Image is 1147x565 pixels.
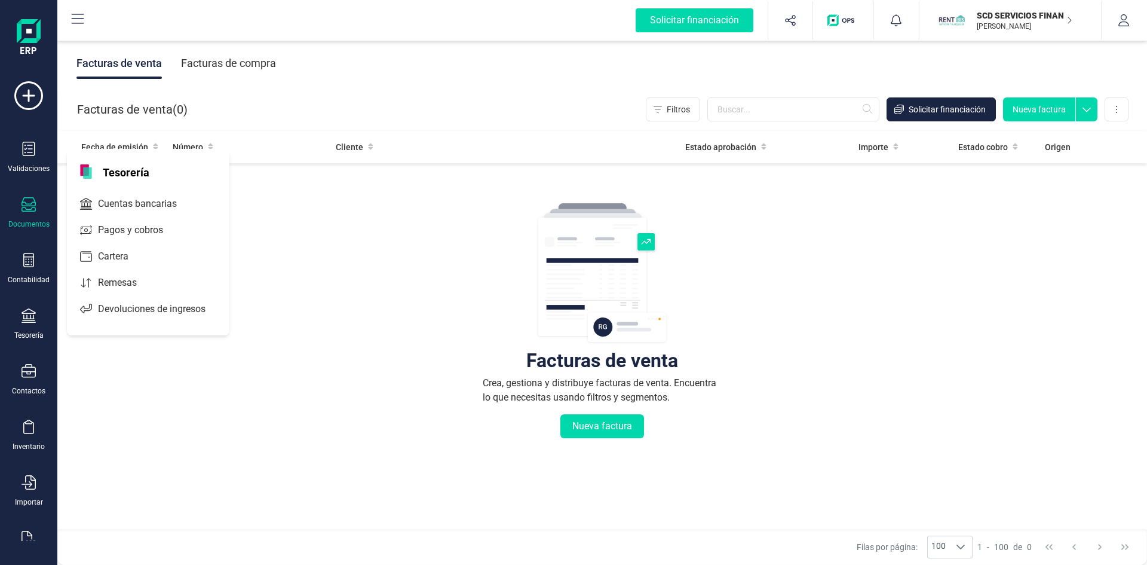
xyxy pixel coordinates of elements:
button: Logo de OPS [820,1,866,39]
span: Solicitar financiación [909,103,986,115]
div: Facturas de venta ( ) [77,97,188,121]
button: Solicitar financiación [621,1,768,39]
button: Filtros [646,97,700,121]
span: Pagos y cobros [93,223,185,237]
span: 0 [1027,541,1032,553]
p: [PERSON_NAME] [977,22,1072,31]
span: 100 [928,536,949,558]
span: Devoluciones de ingresos [93,302,227,316]
span: Fecha de emisión [81,141,148,153]
span: Estado aprobación [685,141,756,153]
span: Tesorería [96,164,157,179]
div: Facturas de venta [526,355,678,367]
span: Cuentas bancarias [93,197,198,211]
img: Logo Finanedi [17,19,41,57]
div: Solicitar financiación [636,8,753,32]
span: 100 [994,541,1008,553]
button: Previous Page [1063,536,1085,558]
div: Facturas de venta [76,48,162,79]
span: Filtros [667,103,690,115]
button: Next Page [1088,536,1111,558]
div: Tesorería [14,331,44,340]
img: Logo de OPS [827,14,859,26]
img: img-empty-table.svg [536,201,668,345]
span: Remesas [93,276,158,290]
button: Nueva factura [1003,97,1075,121]
span: Estado cobro [958,141,1008,153]
span: Número [173,141,203,153]
div: Contabilidad [8,275,50,285]
span: 0 [177,101,183,118]
span: Cartera [93,249,150,264]
button: Last Page [1114,536,1136,558]
input: Buscar... [707,97,879,121]
button: Solicitar financiación [887,97,996,121]
button: Nueva factura [560,414,644,438]
div: Crea, gestiona y distribuye facturas de venta. Encuentra lo que necesitas usando filtros y segmen... [483,376,722,405]
button: SCSCD SERVICIOS FINANCIEROS SL[PERSON_NAME] [934,1,1087,39]
span: 1 [977,541,982,553]
div: Validaciones [8,164,50,173]
span: Cliente [336,141,363,153]
div: Facturas de compra [181,48,276,79]
span: de [1013,541,1022,553]
div: Filas por página: [857,536,973,558]
img: SC [939,7,965,33]
div: Documentos [8,219,50,229]
button: First Page [1038,536,1060,558]
span: Importe [858,141,888,153]
div: Contactos [12,386,45,396]
span: Origen [1045,141,1071,153]
div: Inventario [13,442,45,451]
div: Importar [15,497,43,507]
div: - [977,541,1032,553]
p: SCD SERVICIOS FINANCIEROS SL [977,10,1072,22]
